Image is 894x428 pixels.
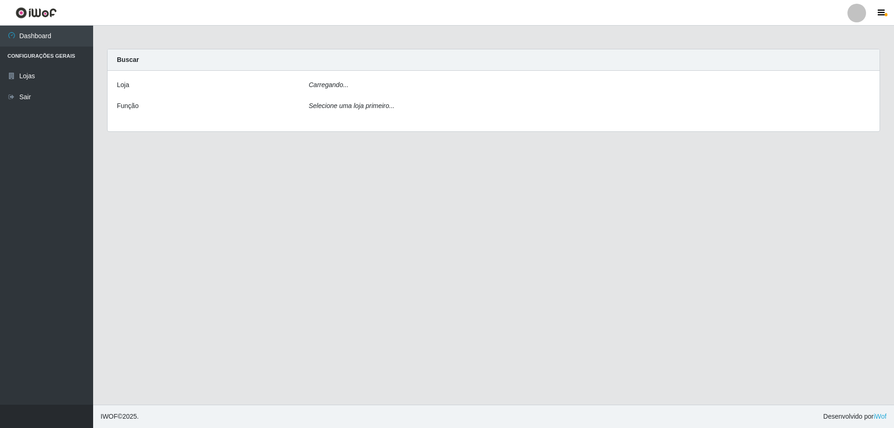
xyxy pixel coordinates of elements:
label: Loja [117,80,129,90]
strong: Buscar [117,56,139,63]
i: Selecione uma loja primeiro... [309,102,394,109]
span: IWOF [101,413,118,420]
span: Desenvolvido por [823,412,887,421]
span: © 2025 . [101,412,139,421]
label: Função [117,101,139,111]
img: CoreUI Logo [15,7,57,19]
i: Carregando... [309,81,349,88]
a: iWof [874,413,887,420]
